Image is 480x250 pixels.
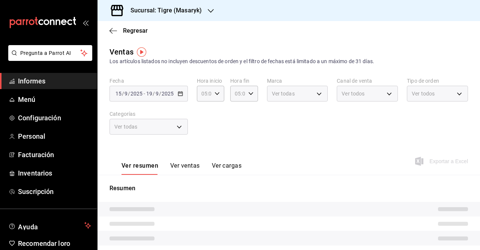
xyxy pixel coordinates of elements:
input: -- [146,91,153,97]
font: Ventas [109,47,133,56]
font: Hora inicio [197,78,222,84]
font: Menú [18,95,36,103]
img: Marcador de información sobre herramientas [137,47,146,57]
font: Los artículos listados no incluyen descuentos de orden y el filtro de fechas está limitado a un m... [109,58,374,64]
font: Ver todos [412,91,435,97]
font: - [144,91,145,97]
font: Inventarios [18,169,52,177]
font: Ver cargas [212,162,242,169]
font: Informes [18,77,45,85]
input: -- [155,91,159,97]
font: Personal [18,132,45,140]
font: Ver todas [272,91,295,97]
font: Ver todos [342,91,364,97]
font: Ayuda [18,223,38,231]
font: Suscripción [18,188,54,195]
font: / [128,91,130,97]
font: Ver todas [114,124,137,130]
font: Recomendar loro [18,239,70,247]
button: Pregunta a Parrot AI [8,45,92,61]
font: Hora fin [230,78,249,84]
div: pestañas de navegación [121,162,241,175]
button: abrir_cajón_menú [82,20,88,26]
font: Marca [267,78,282,84]
font: Ver resumen [121,162,158,169]
input: ---- [161,91,174,97]
input: -- [115,91,122,97]
font: / [153,91,155,97]
input: ---- [130,91,143,97]
button: Regresar [109,27,148,34]
input: -- [124,91,128,97]
font: Regresar [123,27,148,34]
font: Canal de venta [337,78,372,84]
font: / [122,91,124,97]
font: / [159,91,161,97]
a: Pregunta a Parrot AI [5,55,92,62]
font: Fecha [109,78,124,84]
font: Pregunta a Parrot AI [20,50,71,56]
font: Ver ventas [170,162,200,169]
font: Configuración [18,114,61,122]
font: Resumen [109,185,135,192]
font: Facturación [18,151,54,159]
font: Tipo de orden [407,78,439,84]
font: Categorías [109,111,135,117]
font: Sucursal: Tigre (Masaryk) [130,7,202,14]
